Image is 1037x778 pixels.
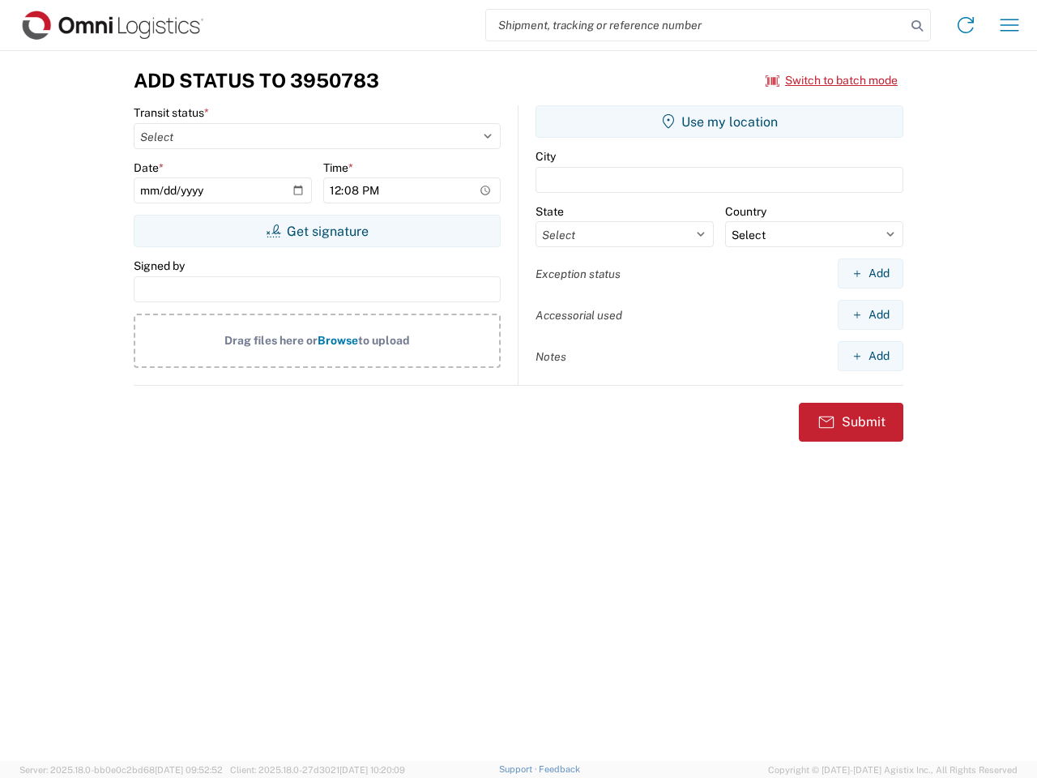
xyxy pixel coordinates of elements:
[339,765,405,775] span: [DATE] 10:20:09
[536,149,556,164] label: City
[134,69,379,92] h3: Add Status to 3950783
[536,267,621,281] label: Exception status
[536,204,564,219] label: State
[134,259,185,273] label: Signed by
[536,349,566,364] label: Notes
[134,105,209,120] label: Transit status
[230,765,405,775] span: Client: 2025.18.0-27d3021
[499,764,540,774] a: Support
[134,215,501,247] button: Get signature
[486,10,906,41] input: Shipment, tracking or reference number
[134,160,164,175] label: Date
[768,763,1018,777] span: Copyright © [DATE]-[DATE] Agistix Inc., All Rights Reserved
[838,259,903,289] button: Add
[323,160,353,175] label: Time
[318,334,358,347] span: Browse
[838,300,903,330] button: Add
[536,105,903,138] button: Use my location
[725,204,766,219] label: Country
[766,67,898,94] button: Switch to batch mode
[19,765,223,775] span: Server: 2025.18.0-bb0e0c2bd68
[224,334,318,347] span: Drag files here or
[539,764,580,774] a: Feedback
[358,334,410,347] span: to upload
[155,765,223,775] span: [DATE] 09:52:52
[799,403,903,442] button: Submit
[838,341,903,371] button: Add
[536,308,622,323] label: Accessorial used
